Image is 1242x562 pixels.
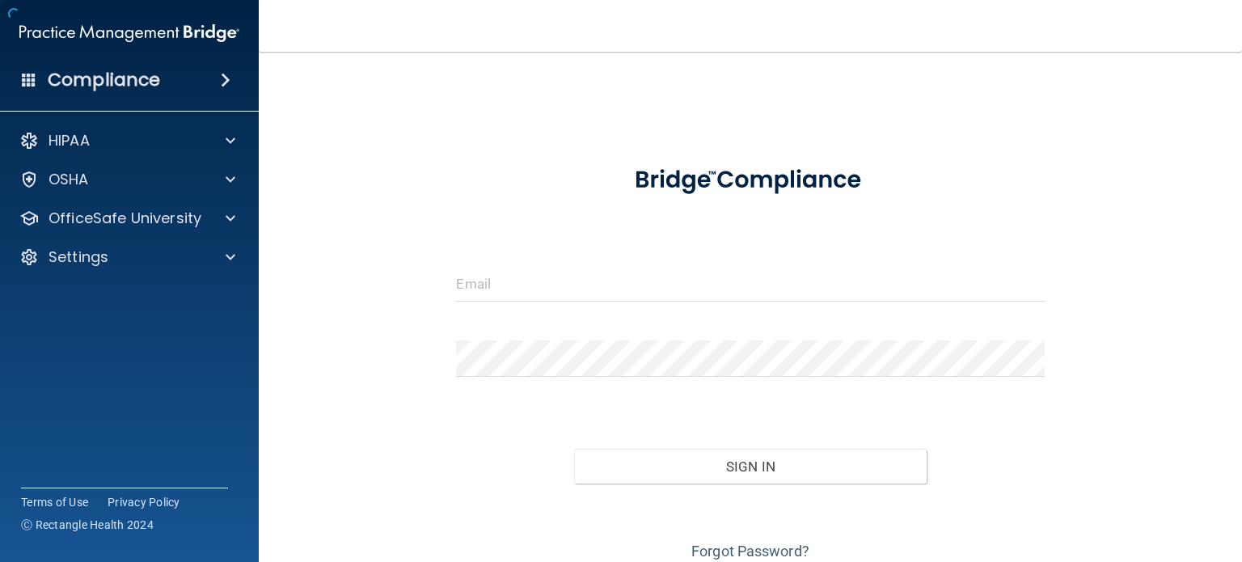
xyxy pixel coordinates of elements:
img: bridge_compliance_login_screen.278c3ca4.svg [610,149,892,212]
p: Settings [49,247,108,267]
p: OSHA [49,170,89,189]
a: OfficeSafe University [19,209,235,228]
span: Ⓒ Rectangle Health 2024 [21,517,154,533]
a: Terms of Use [21,494,88,510]
button: Sign In [574,449,927,484]
a: Privacy Policy [108,494,180,510]
a: Forgot Password? [691,543,809,560]
p: OfficeSafe University [49,209,201,228]
input: Email [456,265,1044,302]
a: OSHA [19,170,235,189]
h4: Compliance [48,69,160,91]
p: HIPAA [49,131,90,150]
a: HIPAA [19,131,235,150]
a: Settings [19,247,235,267]
img: PMB logo [19,17,239,49]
